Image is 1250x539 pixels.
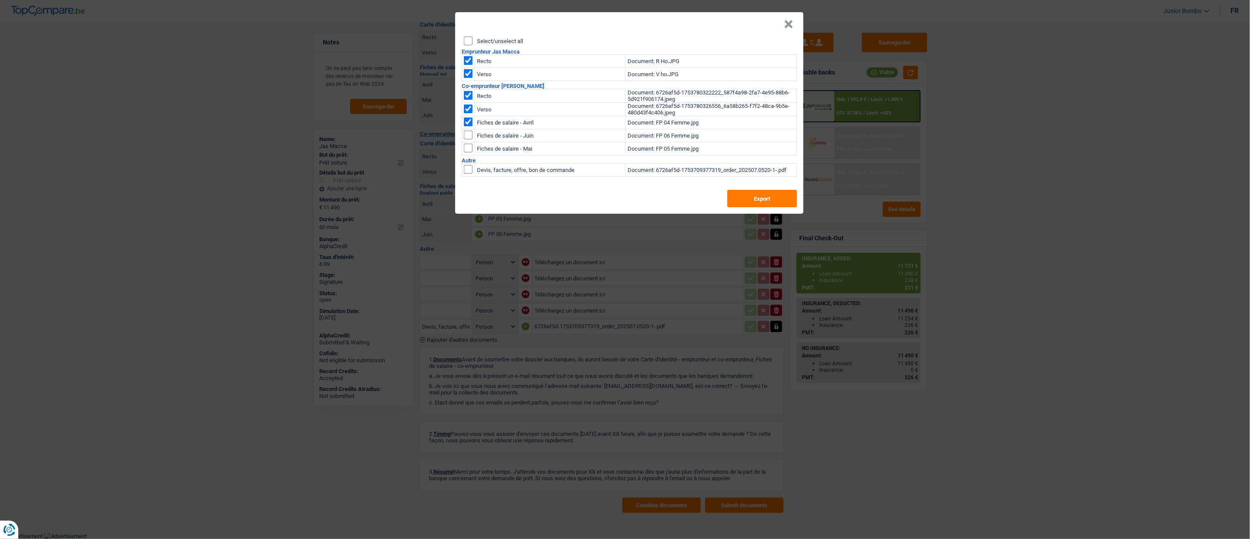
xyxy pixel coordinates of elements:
[475,116,626,129] td: Fiches de salaire - Avril
[626,116,797,129] td: Document: FP 04 Femme.jpg
[462,83,797,89] h2: Co-emprunteur [PERSON_NAME]
[626,55,797,68] td: Document: R Ho.JPG
[475,142,626,155] td: Fiches de salaire - Mai
[626,129,797,142] td: Document: FP 06 Femme.jpg
[477,38,523,44] label: Select/unselect all
[462,158,797,163] h2: Autre
[626,164,797,177] td: Document: 6726af5d-1753709377319_order_202507.0520-1-.pdf
[475,68,626,81] td: Verso
[784,20,793,29] button: Close
[475,129,626,142] td: Fiches de salaire - Juin
[727,190,797,207] button: Export
[475,55,626,68] td: Recto
[626,103,797,116] td: Document: 6726af5d-1753780326556_6a58b265-f7f2-48ca-9b5e-480d43f4c406.jpeg
[475,164,626,177] td: Devis, facture, offre, bon de commande
[626,68,797,81] td: Document: V ho.JPG
[626,89,797,103] td: Document: 6726af5d-1753780322222_587f4a98-2fa7-4e95-88b6-5d921f906174.jpeg
[475,89,626,103] td: Recto
[462,49,797,54] h2: Emprunteur Jas Macca
[475,103,626,116] td: Verso
[626,142,797,155] td: Document: FP 05 Femme.jpg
